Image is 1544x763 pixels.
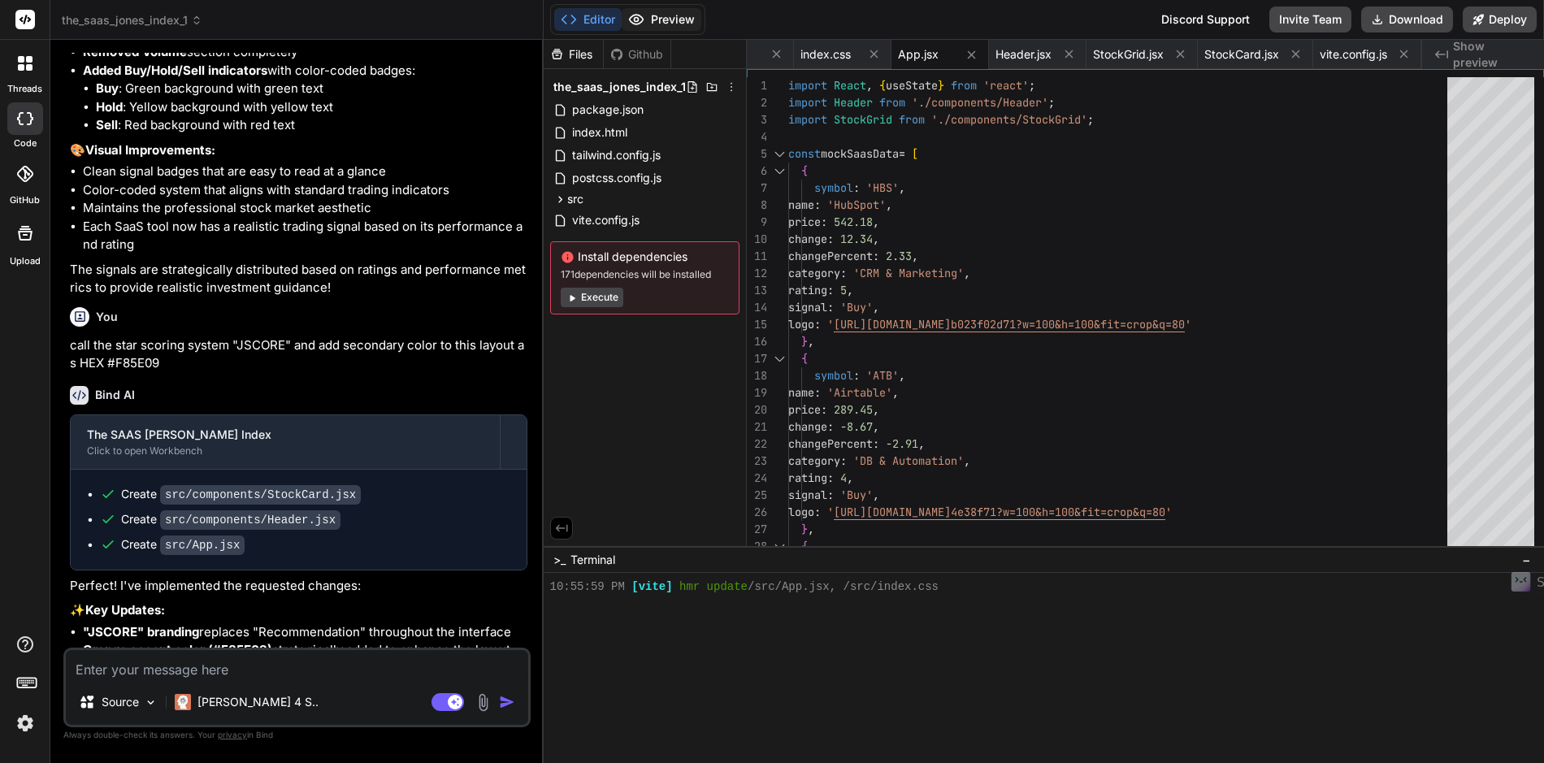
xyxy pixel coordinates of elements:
[853,180,860,195] span: :
[886,78,938,93] span: useState
[873,488,879,502] span: ,
[1048,95,1055,110] span: ;
[899,112,925,127] span: from
[83,199,527,218] li: Maintains the professional stock market aesthetic
[87,444,484,457] div: Click to open Workbench
[747,231,767,248] div: 10
[10,193,40,207] label: GitHub
[899,146,905,161] span: =
[866,180,899,195] span: 'HBS'
[788,249,873,263] span: changePercent
[847,283,853,297] span: ,
[95,387,135,403] h6: Bind AI
[814,197,821,212] span: :
[747,94,767,111] div: 2
[1269,7,1351,33] button: Invite Team
[197,694,319,710] p: [PERSON_NAME] 4 S..
[62,12,202,28] span: the_saas_jones_index_1
[834,112,892,127] span: StockGrid
[827,488,834,502] span: :
[892,385,899,400] span: ,
[121,536,245,553] div: Create
[840,266,847,280] span: :
[821,215,827,229] span: :
[631,579,672,595] span: [vite]
[800,46,851,63] span: index.css
[964,453,970,468] span: ,
[853,368,860,383] span: :
[160,535,245,555] code: src/App.jsx
[873,300,879,314] span: ,
[983,78,1029,93] span: 'react'
[827,197,886,212] span: 'HubSpot'
[70,577,527,596] p: Perfect! I've implemented the requested changes:
[866,78,873,93] span: ,
[892,436,918,451] span: 2.91
[747,145,767,163] div: 5
[912,249,918,263] span: ,
[788,232,827,246] span: change
[801,334,808,349] span: }
[788,317,814,332] span: logo
[801,163,808,178] span: {
[747,470,767,487] div: 24
[96,98,527,117] li: : Yellow background with yellow text
[788,95,827,110] span: import
[840,232,873,246] span: 12.34
[70,601,527,620] p: ✨
[847,470,853,485] span: ,
[827,232,834,246] span: :
[553,79,686,95] span: the_saas_jones_index_1
[788,300,827,314] span: signal
[788,470,827,485] span: rating
[1151,7,1260,33] div: Discord Support
[821,146,899,161] span: mockSaasData
[83,163,527,181] li: Clean signal badges that are easy to read at a glance
[748,579,939,595] span: /src/App.jsx, /src/index.css
[814,317,821,332] span: :
[85,602,165,618] strong: Key Updates:
[747,401,767,418] div: 20
[827,283,834,297] span: :
[769,163,790,180] div: Click to collapse the range.
[788,402,821,417] span: price
[873,249,879,263] span: :
[1093,46,1164,63] span: StockGrid.jsx
[827,385,892,400] span: 'Airtable'
[788,453,840,468] span: category
[83,43,527,62] li: section completely
[747,197,767,214] div: 8
[96,80,527,98] li: : Green background with green text
[801,351,808,366] span: {
[570,552,615,568] span: Terminal
[96,80,119,96] strong: Buy
[1453,38,1531,71] span: Show preview
[873,436,879,451] span: :
[83,642,272,657] strong: Orange accent color (#F85E09)
[10,254,41,268] label: Upload
[788,215,821,229] span: price
[747,265,767,282] div: 12
[175,694,191,710] img: Claude 4 Sonnet
[788,283,827,297] span: rating
[788,488,827,502] span: signal
[570,100,645,119] span: package.json
[788,419,827,434] span: change
[87,427,484,443] div: The SAAS [PERSON_NAME] Index
[1361,7,1453,33] button: Download
[840,470,847,485] span: 4
[886,197,892,212] span: ,
[96,99,123,115] strong: Hold
[840,488,873,502] span: 'Buy'
[1204,46,1279,63] span: StockCard.jsx
[873,402,879,417] span: ,
[1087,112,1094,127] span: ;
[102,694,139,710] p: Source
[96,116,527,135] li: : Red background with red text
[747,418,767,436] div: 21
[570,210,641,230] span: vite.config.js
[1519,547,1534,573] button: −
[912,95,1048,110] span: './components/Header'
[747,128,767,145] div: 4
[747,111,767,128] div: 3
